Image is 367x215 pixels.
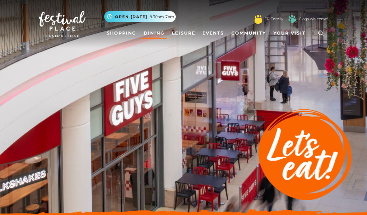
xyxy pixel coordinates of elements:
[104,11,176,22] button: Open [DATE] 9.30am-7pm
[200,27,226,39] a: Events
[104,27,139,39] a: Shopping
[115,14,147,20] span: Open [DATE]
[141,27,167,39] a: Dining
[39,11,86,37] img: Festival Place Logo
[273,30,306,36] span: Your Visit
[150,14,174,20] span: 9.30am-7pm
[229,27,268,39] a: Community
[299,16,328,22] a: Dogs Welcome!
[271,27,311,39] a: Your Visit
[264,16,283,22] a: FP Family
[170,27,198,39] a: Leisure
